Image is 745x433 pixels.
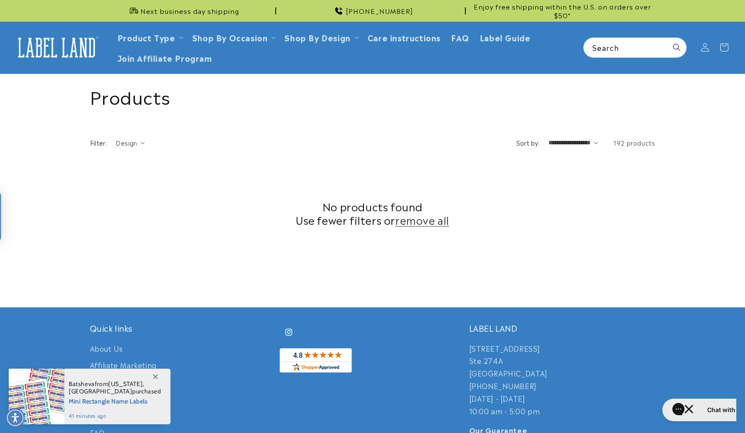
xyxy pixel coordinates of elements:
[667,38,686,57] button: Search
[108,380,143,388] span: [US_STATE]
[69,380,161,395] span: from , purchased
[13,34,100,61] img: Label Land
[116,138,145,147] summary: Design (0 selected)
[90,342,123,357] a: About Us
[516,138,540,147] label: Sort by:
[90,138,107,147] h2: Filter:
[474,27,536,47] a: Label Guide
[90,323,276,333] h2: Quick links
[451,32,469,42] span: FAQ
[395,213,449,226] a: remove all
[4,3,96,26] button: Open gorgias live chat
[187,27,280,47] summary: Shop By Occasion
[480,32,531,42] span: Label Guide
[469,2,655,19] span: Enjoy free shipping within the U.S. on orders over $50*
[346,7,413,15] span: [PHONE_NUMBER]
[10,31,104,64] a: Label Land
[116,138,137,147] span: Design
[49,10,86,19] h1: Chat with us
[6,408,25,427] div: Accessibility Menu
[279,27,362,47] summary: Shop By Design
[90,85,655,107] h1: Products
[117,31,175,43] a: Product Type
[658,396,736,424] iframe: Gorgias live chat messenger
[284,31,350,43] a: Shop By Design
[613,138,655,147] span: 192 products
[469,342,655,417] p: [STREET_ADDRESS] Ste 274A [GEOGRAPHIC_DATA] [PHONE_NUMBER] [DATE] - [DATE] 10:00 am - 5:00 pm
[112,27,187,47] summary: Product Type
[69,380,95,388] span: Batsheva
[117,53,212,63] span: Join Affiliate Program
[69,387,132,395] span: [GEOGRAPHIC_DATA]
[90,200,655,226] h2: No products found Use fewer filters or
[140,7,239,15] span: Next business day shipping
[90,356,157,373] a: Affiliate Marketing
[367,32,441,42] span: Care instructions
[446,27,474,47] a: FAQ
[469,323,655,333] h2: LABEL LAND
[362,27,446,47] a: Care instructions
[112,47,217,68] a: Join Affiliate Program
[192,32,268,42] span: Shop By Occasion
